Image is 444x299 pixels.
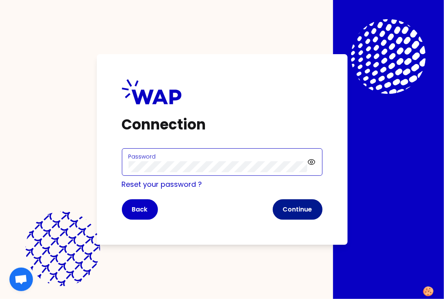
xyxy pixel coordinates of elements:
h1: Connection [122,117,323,133]
label: Password [129,153,156,160]
a: Ouvrir le chat [9,268,33,291]
button: Continue [273,199,323,220]
a: Reset your password ? [122,179,202,189]
button: Back [122,199,158,220]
